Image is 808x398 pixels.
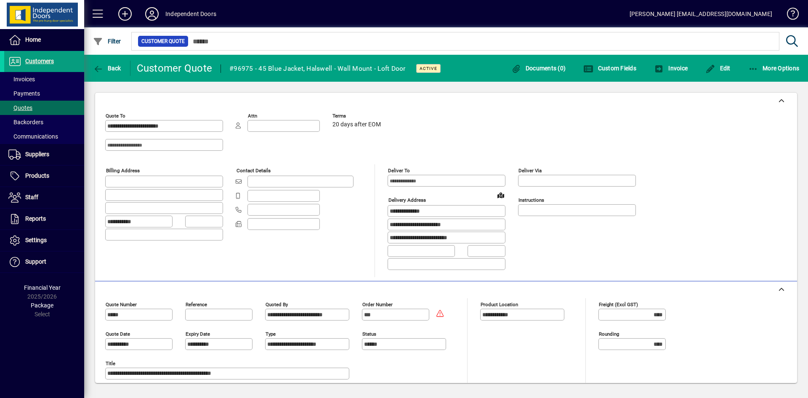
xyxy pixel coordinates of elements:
[84,61,130,76] app-page-header-button: Back
[31,302,53,309] span: Package
[781,2,797,29] a: Knowledge Base
[746,61,802,76] button: More Options
[4,72,84,86] a: Invoices
[518,197,544,203] mat-label: Instructions
[332,113,383,119] span: Terms
[494,188,508,202] a: View on map
[93,65,121,72] span: Back
[362,301,393,307] mat-label: Order number
[8,76,35,83] span: Invoices
[4,101,84,115] a: Quotes
[25,58,54,64] span: Customers
[91,34,123,49] button: Filter
[186,301,207,307] mat-label: Reference
[4,144,84,165] a: Suppliers
[138,6,165,21] button: Profile
[654,65,688,72] span: Invoice
[8,104,32,111] span: Quotes
[509,61,568,76] button: Documents (0)
[4,166,84,187] a: Products
[248,113,257,119] mat-label: Attn
[165,7,216,21] div: Independent Doors
[25,215,46,222] span: Reports
[420,66,437,71] span: Active
[481,301,518,307] mat-label: Product location
[25,194,38,200] span: Staff
[93,38,121,45] span: Filter
[652,61,690,76] button: Invoice
[25,258,46,265] span: Support
[4,187,84,208] a: Staff
[581,61,638,76] button: Custom Fields
[25,237,47,243] span: Settings
[266,331,276,337] mat-label: Type
[8,90,40,97] span: Payments
[4,115,84,129] a: Backorders
[748,65,800,72] span: More Options
[266,301,288,307] mat-label: Quoted by
[25,151,49,158] span: Suppliers
[332,121,381,128] span: 20 days after EOM
[4,29,84,51] a: Home
[106,113,125,119] mat-label: Quote To
[186,331,210,337] mat-label: Expiry date
[106,301,137,307] mat-label: Quote number
[511,65,566,72] span: Documents (0)
[599,301,638,307] mat-label: Freight (excl GST)
[25,172,49,179] span: Products
[24,284,61,291] span: Financial Year
[4,230,84,251] a: Settings
[8,119,43,126] span: Backorders
[4,86,84,101] a: Payments
[388,168,410,174] mat-label: Deliver To
[4,208,84,230] a: Reports
[229,62,406,75] div: #96975 - 45 Blue Jacket, Halswell - Wall Mount - Loft Door
[106,360,115,366] mat-label: Title
[583,65,636,72] span: Custom Fields
[630,7,772,21] div: [PERSON_NAME] [EMAIL_ADDRESS][DOMAIN_NAME]
[362,331,376,337] mat-label: Status
[137,61,213,75] div: Customer Quote
[703,61,733,76] button: Edit
[141,37,185,45] span: Customer Quote
[599,331,619,337] mat-label: Rounding
[106,331,130,337] mat-label: Quote date
[518,168,542,174] mat-label: Deliver via
[705,65,731,72] span: Edit
[112,6,138,21] button: Add
[25,36,41,43] span: Home
[91,61,123,76] button: Back
[8,133,58,140] span: Communications
[4,251,84,272] a: Support
[4,129,84,144] a: Communications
